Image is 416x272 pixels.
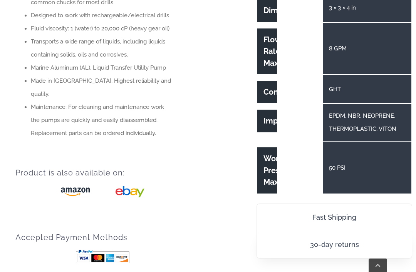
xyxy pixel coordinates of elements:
[257,110,277,132] th: Impeller
[257,81,277,103] th: Connections
[15,157,190,179] h3: Product is also available on:
[329,83,399,96] p: GHT
[329,161,399,174] p: 50 PSI
[257,147,277,193] th: Working Pressure Max
[31,61,190,74] li: Marine Aluminum (AL), Liquid Transfer Utility Pump
[31,74,190,100] li: Made in [GEOGRAPHIC_DATA], Highest reliability and quality.
[116,185,144,199] img: ebay_logo.png
[76,250,129,264] img: paypal-payments
[265,239,404,250] p: 30-day returns
[61,185,90,199] img: amazon_logo.png
[329,109,399,135] p: EPDM, NBR, NEOPRENE, THERMOPLASTIC, VITON
[257,28,277,74] th: Flow Rate Max
[329,42,399,55] p: 8 GPM
[31,35,190,61] li: Transports a wide range of liquids, including liquids containing solids, oils and corrosives.
[31,22,190,35] li: Fluid viscosity: 1 (water) to 20,000 cP (heavy gear oil)
[31,100,190,140] li: Maintenance: For cleaning and maintenance work the pumps are quickly and easily disassembled. Rep...
[15,222,190,243] h3: Accepted Payment Methods
[116,184,144,191] a: ebay_logo
[61,184,90,191] a: amazon_logo
[31,9,190,22] li: Designed to work with rechargeable/electrical drills
[265,212,404,223] p: Fast Shipping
